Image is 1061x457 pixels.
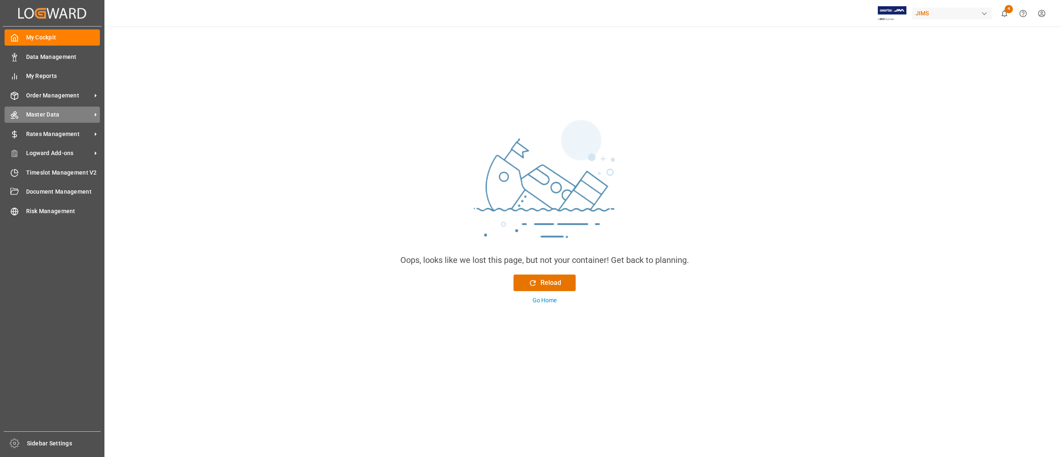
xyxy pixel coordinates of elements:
[26,207,100,216] span: Risk Management
[912,5,995,21] button: JIMS
[1014,4,1032,23] button: Help Center
[5,184,100,200] a: Document Management
[533,296,557,305] div: Go Home
[514,275,576,291] button: Reload
[528,278,561,288] div: Reload
[1005,5,1013,13] span: 4
[912,7,992,19] div: JIMS
[26,91,92,100] span: Order Management
[420,116,669,254] img: sinking_ship.png
[995,4,1014,23] button: show 4 new notifications
[5,68,100,84] a: My Reports
[514,296,576,305] button: Go Home
[26,53,100,61] span: Data Management
[26,110,92,119] span: Master Data
[5,49,100,65] a: Data Management
[26,187,100,196] span: Document Management
[26,168,100,177] span: Timeslot Management V2
[26,33,100,42] span: My Cockpit
[27,439,101,448] span: Sidebar Settings
[400,254,689,266] div: Oops, looks like we lost this page, but not your container! Get back to planning.
[26,72,100,80] span: My Reports
[5,203,100,219] a: Risk Management
[5,29,100,46] a: My Cockpit
[5,164,100,180] a: Timeslot Management V2
[26,130,92,139] span: Rates Management
[878,6,906,21] img: Exertis%20JAM%20-%20Email%20Logo.jpg_1722504956.jpg
[26,149,92,158] span: Logward Add-ons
